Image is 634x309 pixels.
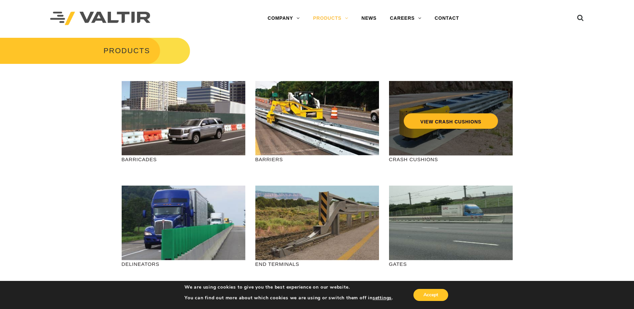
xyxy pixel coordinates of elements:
button: Accept [413,289,448,301]
a: CONTACT [428,12,466,25]
button: settings [373,295,392,301]
a: CAREERS [383,12,428,25]
img: Valtir [50,12,150,25]
p: BARRIERS [255,156,379,163]
a: PRODUCTS [306,12,355,25]
p: END TERMINALS [255,260,379,268]
p: BARRICADES [122,156,245,163]
a: NEWS [355,12,383,25]
p: DELINEATORS [122,260,245,268]
p: GATES [389,260,513,268]
p: We are using cookies to give you the best experience on our website. [184,284,393,290]
a: VIEW CRASH CUSHIONS [403,113,498,129]
a: COMPANY [261,12,306,25]
p: You can find out more about which cookies we are using or switch them off in . [184,295,393,301]
p: CRASH CUSHIONS [389,156,513,163]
